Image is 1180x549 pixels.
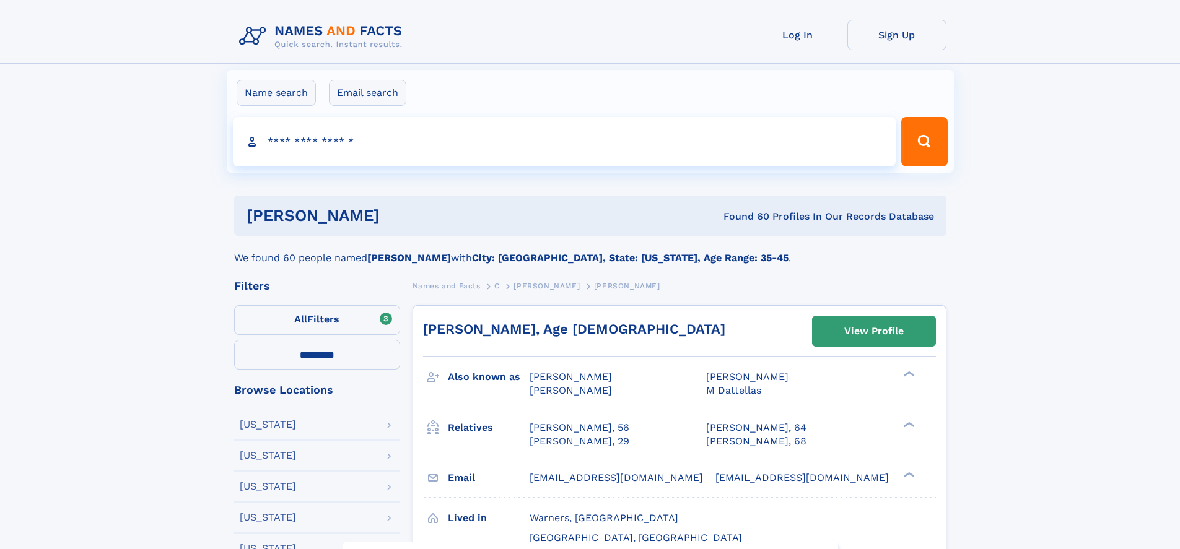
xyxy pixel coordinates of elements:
[234,20,413,53] img: Logo Names and Facts
[813,316,935,346] a: View Profile
[706,434,806,448] a: [PERSON_NAME], 68
[530,532,742,543] span: [GEOGRAPHIC_DATA], [GEOGRAPHIC_DATA]
[233,117,896,166] input: search input
[247,208,552,223] h1: [PERSON_NAME]
[413,278,481,293] a: Names and Facts
[551,210,934,223] div: Found 60 Profiles In Our Records Database
[494,278,500,293] a: C
[494,282,500,290] span: C
[240,512,296,522] div: [US_STATE]
[240,451,296,460] div: [US_STATE]
[530,512,678,524] span: Warners, [GEOGRAPHIC_DATA]
[329,80,406,106] label: Email search
[240,420,296,430] div: [US_STATE]
[448,467,530,488] h3: Email
[234,280,400,292] div: Filters
[514,278,580,293] a: [PERSON_NAME]
[234,305,400,335] label: Filters
[448,366,530,387] h3: Also known as
[706,421,806,434] a: [PERSON_NAME], 64
[901,420,916,428] div: ❯
[706,371,789,383] span: [PERSON_NAME]
[706,384,761,396] span: M Dattellas
[472,252,789,264] b: City: [GEOGRAPHIC_DATA], State: [US_STATE], Age Range: 35-45
[514,282,580,290] span: [PERSON_NAME]
[715,472,889,483] span: [EMAIL_ADDRESS][DOMAIN_NAME]
[530,434,629,448] a: [PERSON_NAME], 29
[530,371,612,383] span: [PERSON_NAME]
[530,472,703,483] span: [EMAIL_ADDRESS][DOMAIN_NAME]
[594,282,660,290] span: [PERSON_NAME]
[530,421,629,434] a: [PERSON_NAME], 56
[423,321,725,337] a: [PERSON_NAME], Age [DEMOGRAPHIC_DATA]
[367,252,451,264] b: [PERSON_NAME]
[530,384,612,396] span: [PERSON_NAME]
[448,508,530,529] h3: Lived in
[448,417,530,438] h3: Relatives
[901,470,916,478] div: ❯
[294,313,307,325] span: All
[847,20,946,50] a: Sign Up
[237,80,316,106] label: Name search
[240,482,296,491] div: [US_STATE]
[234,236,946,266] div: We found 60 people named with .
[748,20,847,50] a: Log In
[844,317,904,345] div: View Profile
[234,384,400,396] div: Browse Locations
[901,117,947,166] button: Search Button
[901,370,916,378] div: ❯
